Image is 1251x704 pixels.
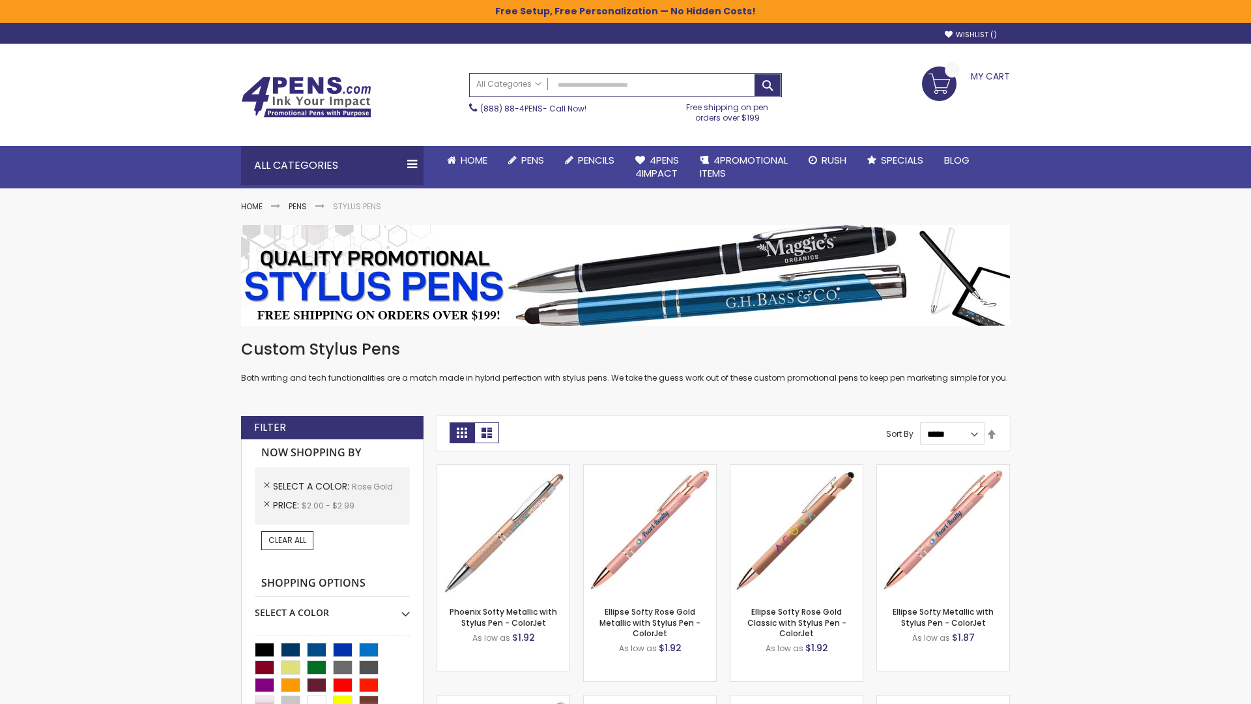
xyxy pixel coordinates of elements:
[625,146,689,188] a: 4Pens4impact
[352,481,393,492] span: Rose Gold
[289,201,307,212] a: Pens
[241,201,263,212] a: Home
[255,439,410,467] strong: Now Shopping by
[268,535,306,546] span: Clear All
[241,76,371,118] img: 4Pens Custom Pens and Promotional Products
[254,420,286,435] strong: Filter
[952,631,975,644] span: $1.87
[241,339,1010,384] div: Both writing and tech functionalities are a match made in hybrid perfection with stylus pens. We ...
[881,153,923,167] span: Specials
[273,499,302,512] span: Price
[700,153,788,180] span: 4PROMOTIONAL ITEMS
[476,79,541,89] span: All Categories
[437,464,569,475] a: Phoenix Softy Metallic with Stylus Pen - ColorJet-Rose gold
[461,153,487,167] span: Home
[730,464,863,475] a: Ellipse Softy Rose Gold Classic with Stylus Pen - ColorJet-Rose Gold
[944,153,970,167] span: Blog
[584,464,716,475] a: Ellipse Softy Rose Gold Metallic with Stylus Pen - ColorJet-Rose Gold
[822,153,846,167] span: Rush
[512,631,535,644] span: $1.92
[437,465,569,597] img: Phoenix Softy Metallic with Stylus Pen - ColorJet-Rose gold
[578,153,614,167] span: Pencils
[480,103,586,114] span: - Call Now!
[584,465,716,597] img: Ellipse Softy Rose Gold Metallic with Stylus Pen - ColorJet-Rose Gold
[554,146,625,175] a: Pencils
[886,428,913,439] label: Sort By
[635,153,679,180] span: 4Pens 4impact
[480,103,543,114] a: (888) 88-4PENS
[673,97,783,123] div: Free shipping on pen orders over $199
[241,339,1010,360] h1: Custom Stylus Pens
[857,146,934,175] a: Specials
[934,146,980,175] a: Blog
[766,643,803,654] span: As low as
[255,597,410,619] div: Select A Color
[689,146,798,188] a: 4PROMOTIONALITEMS
[912,632,950,643] span: As low as
[450,422,474,443] strong: Grid
[302,500,354,511] span: $2.00 - $2.99
[472,632,510,643] span: As low as
[659,641,682,654] span: $1.92
[333,201,381,212] strong: Stylus Pens
[747,606,846,638] a: Ellipse Softy Rose Gold Classic with Stylus Pen - ColorJet
[241,225,1010,326] img: Stylus Pens
[255,570,410,598] strong: Shopping Options
[437,146,498,175] a: Home
[945,30,997,40] a: Wishlist
[893,606,994,628] a: Ellipse Softy Metallic with Stylus Pen - ColorJet
[450,606,557,628] a: Phoenix Softy Metallic with Stylus Pen - ColorJet
[273,480,352,493] span: Select A Color
[599,606,700,638] a: Ellipse Softy Rose Gold Metallic with Stylus Pen - ColorJet
[798,146,857,175] a: Rush
[261,531,313,550] a: Clear All
[498,146,554,175] a: Pens
[241,146,424,185] div: All Categories
[521,153,544,167] span: Pens
[619,643,657,654] span: As low as
[877,465,1009,597] img: Ellipse Softy Metallic with Stylus Pen - ColorJet-Rose Gold
[805,641,828,654] span: $1.92
[877,464,1009,475] a: Ellipse Softy Metallic with Stylus Pen - ColorJet-Rose Gold
[470,74,548,95] a: All Categories
[730,465,863,597] img: Ellipse Softy Rose Gold Classic with Stylus Pen - ColorJet-Rose Gold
